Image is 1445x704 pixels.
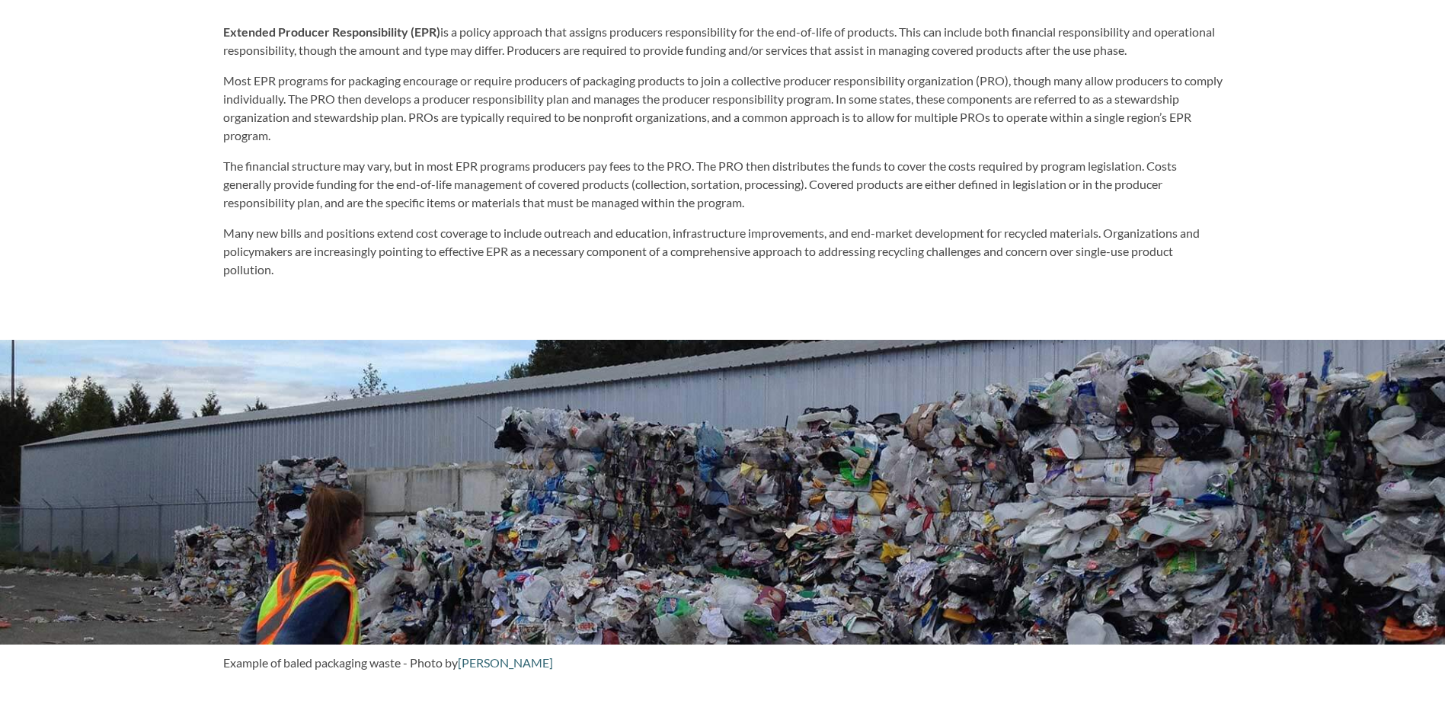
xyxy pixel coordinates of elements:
[223,72,1223,145] p: Most EPR programs for packaging encourage or require producers of packaging products to join a co...
[223,157,1223,212] p: The financial structure may vary, but in most EPR programs producers pay fees to the PRO. The PRO...
[223,23,1223,59] p: is a policy approach that assigns producers responsibility for the end-of-life of products. This ...
[223,24,440,39] strong: Extended Producer Responsibility (EPR)
[223,655,458,670] span: Example of baled packaging waste - Photo by
[458,655,553,670] a: [PERSON_NAME]
[223,224,1223,279] p: Many new bills and positions extend cost coverage to include outreach and education, infrastructu...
